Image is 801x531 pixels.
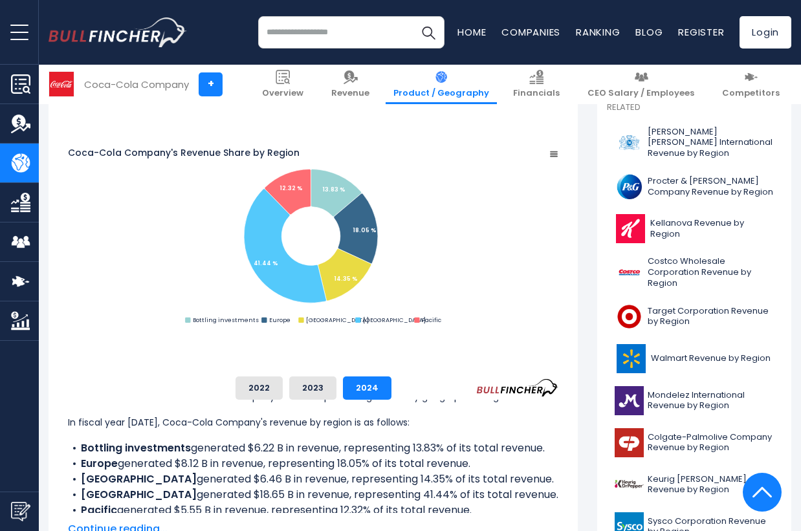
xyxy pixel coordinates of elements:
img: KDP logo [615,470,644,499]
span: Colgate-Palmolive Company Revenue by Region [648,432,774,454]
img: PG logo [615,172,644,201]
span: Overview [262,88,303,99]
div: Coca-Cola Company [84,77,189,92]
li: generated $8.12 B in revenue, representing 18.05% of its total revenue. [68,456,558,471]
a: Overview [254,65,311,104]
a: CEO Salary / Employees [580,65,702,104]
text: Pacific [422,316,441,325]
a: Procter & [PERSON_NAME] Company Revenue by Region [607,169,782,204]
b: Pacific [81,503,117,517]
a: Keurig [PERSON_NAME] Revenue by Region [607,467,782,503]
a: Mondelez International Revenue by Region [607,383,782,418]
span: Product / Geography [393,88,489,99]
text: 14.35 % [334,274,358,283]
img: PM logo [615,128,644,157]
text: Europe [269,316,291,325]
button: 2024 [343,376,391,400]
b: [GEOGRAPHIC_DATA] [81,471,197,486]
span: Revenue [331,88,369,99]
text: [GEOGRAPHIC_DATA] [363,316,426,325]
a: Kellanova Revenue by Region [607,211,782,246]
span: Procter & [PERSON_NAME] Company Revenue by Region [648,176,774,198]
a: Login [740,16,791,49]
li: generated $6.46 B in revenue, representing 14.35% of its total revenue. [68,471,558,487]
a: + [199,72,223,96]
a: Product / Geography [386,65,497,104]
a: Costco Wholesale Corporation Revenue by Region [607,253,782,292]
span: Financials [513,88,560,99]
b: Europe [81,456,118,471]
img: CL logo [615,428,644,457]
a: Blog [635,25,663,39]
text: Bottling investments [193,316,259,325]
img: bullfincher logo [49,17,187,47]
text: 13.83 % [322,185,346,193]
a: Financials [505,65,567,104]
span: CEO Salary / Employees [587,88,694,99]
span: Kellanova Revenue by Region [650,218,774,240]
li: generated $6.22 B in revenue, representing 13.83% of its total revenue. [68,440,558,456]
a: Companies [501,25,560,39]
button: 2023 [289,376,336,400]
img: MDLZ logo [615,386,644,415]
button: 2022 [236,376,283,400]
a: Competitors [714,65,787,104]
span: Walmart Revenue by Region [651,353,771,364]
a: Home [457,25,486,39]
img: K logo [615,214,646,243]
p: In fiscal year [DATE], Coca-Cola Company's revenue by region is as follows: [68,415,558,430]
li: generated $18.65 B in revenue, representing 41.44% of its total revenue. [68,487,558,503]
a: Colgate-Palmolive Company Revenue by Region [607,425,782,461]
li: generated $5.55 B in revenue, representing 12.32% of its total revenue. [68,503,558,518]
span: [PERSON_NAME] [PERSON_NAME] International Revenue by Region [648,127,774,160]
a: [PERSON_NAME] [PERSON_NAME] International Revenue by Region [607,124,782,163]
span: Keurig [PERSON_NAME] Revenue by Region [648,474,774,496]
img: WMT logo [615,344,647,373]
span: Mondelez International Revenue by Region [648,390,774,412]
text: 12.32 % [280,184,303,192]
b: Bottling investments [81,440,191,455]
text: 41.44 % [254,259,278,267]
a: Walmart Revenue by Region [607,341,782,376]
button: Search [412,16,444,49]
a: Target Corporation Revenue by Region [607,299,782,334]
a: Go to homepage [49,17,187,47]
svg: Coca-Cola Company's Revenue Share by Region [68,107,558,366]
text: 18.05 % [353,226,377,234]
b: [GEOGRAPHIC_DATA] [81,487,197,502]
span: Competitors [722,88,780,99]
a: Ranking [576,25,620,39]
a: Revenue [324,65,377,104]
span: Target Corporation Revenue by Region [648,306,774,328]
text: [GEOGRAPHIC_DATA] [306,316,369,325]
tspan: Coca-Cola Company's Revenue Share by Region [68,146,300,159]
p: Related [607,102,782,113]
img: TGT logo [615,302,644,331]
a: Register [678,25,724,39]
img: KO logo [49,72,74,96]
span: Costco Wholesale Corporation Revenue by Region [648,256,774,289]
img: COST logo [615,258,644,287]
